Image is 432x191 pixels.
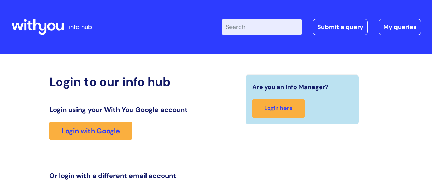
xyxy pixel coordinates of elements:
[49,106,211,114] h3: Login using your With You Google account
[49,122,132,140] a: Login with Google
[222,19,302,35] input: Search
[313,19,368,35] a: Submit a query
[49,172,211,180] h3: Or login with a different email account
[379,19,421,35] a: My queries
[252,82,329,93] span: Are you an Info Manager?
[252,99,305,118] a: Login here
[69,22,92,32] p: info hub
[49,74,211,89] h2: Login to our info hub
